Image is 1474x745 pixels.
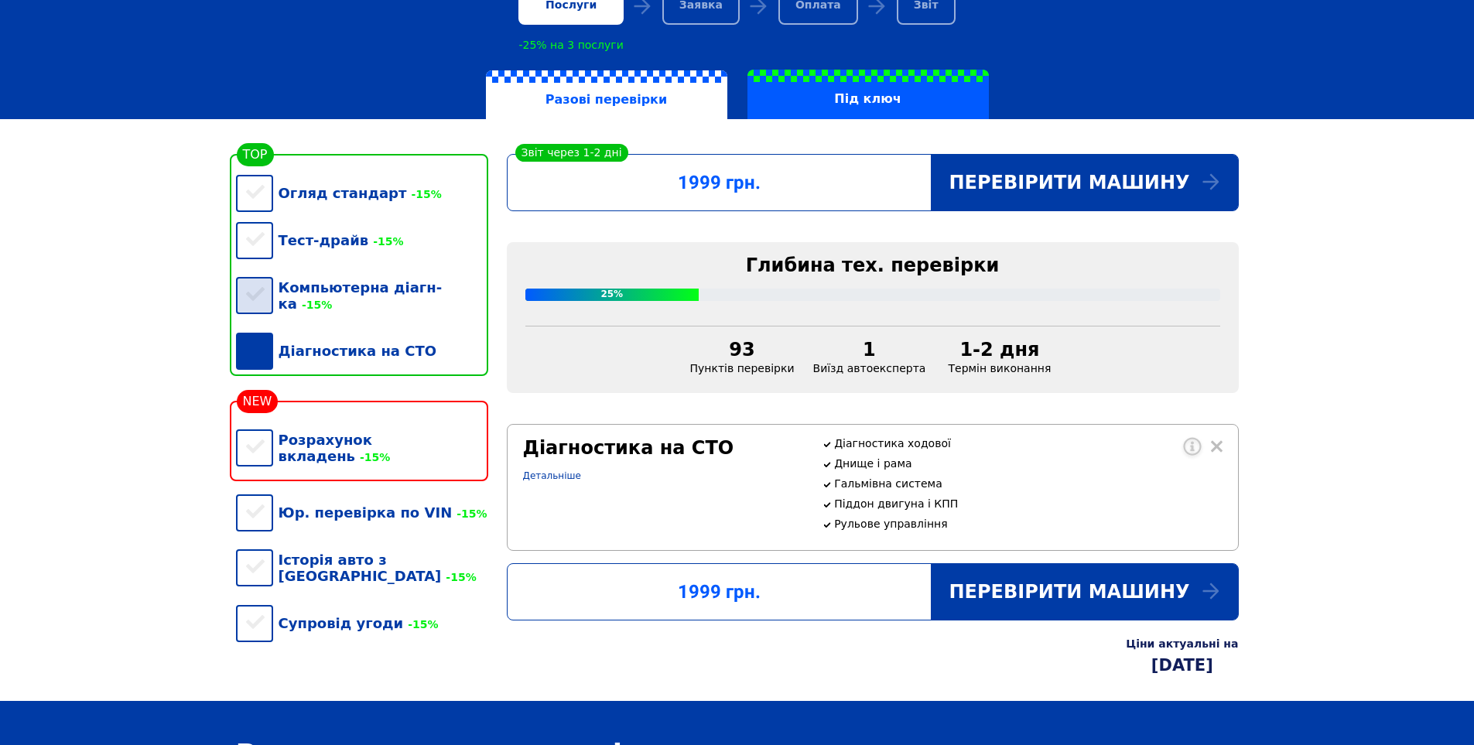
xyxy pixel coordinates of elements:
div: Пунктів перевірки [681,339,804,374]
div: Тест-драйв [236,217,488,264]
div: Діагностика на СТО [523,437,804,459]
div: Перевірити машину [931,155,1238,210]
div: Ціни актуальні на [1126,637,1238,650]
div: 1999 грн. [508,172,931,193]
div: Перевірити машину [931,564,1238,620]
label: Разові перевірки [486,70,727,120]
span: -15% [355,451,390,463]
div: Виїзд автоексперта [804,339,935,374]
div: -25% на 3 послуги [518,39,623,51]
div: Юр. перевірка по VIN [236,489,488,536]
div: Супровід угоди [236,600,488,647]
div: Розрахунок вкладень [236,416,488,480]
div: 25% [525,289,699,301]
div: Діагностика на СТО [236,327,488,374]
span: -15% [368,235,403,248]
span: -15% [403,618,438,631]
a: Детальніше [523,470,581,481]
span: -15% [297,299,332,311]
div: Огляд стандарт [236,169,488,217]
a: Під ключ [737,70,999,119]
p: Днище і рама [834,457,1222,470]
p: Піддон двигуна і КПП [834,497,1222,510]
div: Термін виконання [935,339,1064,374]
div: Глибина тех. перевірки [525,255,1220,276]
span: -15% [452,507,487,520]
div: [DATE] [1126,656,1238,675]
div: 1999 грн. [508,581,931,603]
div: 1-2 дня [944,339,1055,361]
span: -15% [441,571,476,583]
div: Компьютерна діагн-ка [236,264,488,327]
div: 1 [813,339,926,361]
p: Діагностика ходової [834,437,1222,449]
div: Історія авто з [GEOGRAPHIC_DATA] [236,536,488,600]
div: 93 [690,339,795,361]
span: -15% [406,188,441,200]
label: Під ключ [747,70,989,119]
p: Гальмівна система [834,477,1222,490]
p: Рульове управління [834,518,1222,530]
